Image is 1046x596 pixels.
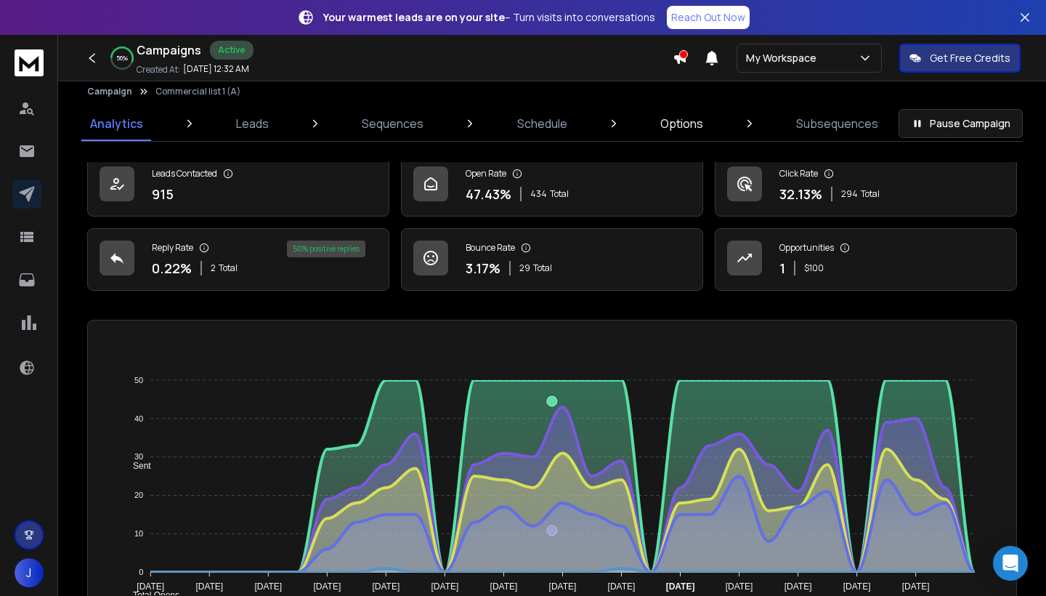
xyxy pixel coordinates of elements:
p: [DATE] 12:32 AM [183,63,249,75]
div: Open Intercom Messenger [993,546,1028,581]
div: 50 % positive replies [287,241,365,257]
tspan: 0 [139,568,143,576]
a: Subsequences [787,106,887,141]
button: Campaign [87,86,132,97]
tspan: 10 [134,529,143,538]
button: J [15,558,44,587]
span: Total [550,188,569,200]
tspan: [DATE] [902,581,930,592]
a: Leads Contacted915 [87,154,389,217]
tspan: [DATE] [608,581,636,592]
tspan: [DATE] [196,581,224,592]
tspan: [DATE] [431,581,459,592]
span: Total [219,262,238,274]
span: Total [533,262,552,274]
tspan: 30 [134,452,143,461]
tspan: [DATE] [373,581,400,592]
tspan: [DATE] [255,581,283,592]
p: 0.22 % [152,258,192,278]
p: Get Free Credits [930,51,1010,65]
p: 32.13 % [779,184,822,204]
p: 915 [152,184,174,204]
p: $ 100 [804,262,824,274]
span: Sent [122,461,151,471]
h1: Campaigns [137,41,201,59]
p: Reply Rate [152,242,193,254]
p: Bounce Rate [466,242,515,254]
tspan: 40 [134,414,143,423]
tspan: [DATE] [843,581,871,592]
p: 47.43 % [466,184,511,204]
tspan: [DATE] [490,581,518,592]
span: 294 [841,188,858,200]
p: Commercial list 1 (A) [155,86,240,97]
p: Sequences [362,115,423,132]
span: 434 [530,188,547,200]
strong: Your warmest leads are on your site [323,10,505,24]
p: Open Rate [466,168,506,180]
tspan: [DATE] [784,581,812,592]
span: 2 [211,262,216,274]
img: logo [15,49,44,76]
a: Sequences [353,106,432,141]
tspan: 50 [134,376,143,384]
p: – Turn visits into conversations [323,10,655,25]
tspan: [DATE] [666,581,695,592]
p: Created At: [137,64,180,76]
button: Pause Campaign [899,109,1023,138]
p: Leads Contacted [152,168,217,180]
p: Analytics [90,115,143,132]
tspan: 20 [134,491,143,499]
a: Reach Out Now [667,6,750,29]
a: Opportunities1$100 [715,228,1017,291]
tspan: [DATE] [137,581,165,592]
a: Leads [227,106,277,141]
span: Total [861,188,880,200]
a: Schedule [508,106,576,141]
a: Analytics [81,106,152,141]
p: My Workspace [746,51,822,65]
p: 56 % [116,54,128,63]
p: 1 [779,258,785,278]
a: Click Rate32.13%294Total [715,154,1017,217]
p: Opportunities [779,242,834,254]
tspan: [DATE] [314,581,341,592]
span: 29 [519,262,530,274]
a: Options [652,106,712,141]
tspan: [DATE] [549,581,577,592]
p: Schedule [517,115,567,132]
button: Get Free Credits [899,44,1021,73]
a: Reply Rate0.22%2Total50% positive replies [87,228,389,291]
p: Subsequences [796,115,878,132]
p: Click Rate [779,168,818,180]
p: 3.17 % [466,258,500,278]
p: Options [660,115,703,132]
a: Bounce Rate3.17%29Total [401,228,703,291]
tspan: [DATE] [726,581,753,592]
p: Leads [236,115,269,132]
a: Open Rate47.43%434Total [401,154,703,217]
p: Reach Out Now [671,10,745,25]
div: Active [210,41,254,60]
